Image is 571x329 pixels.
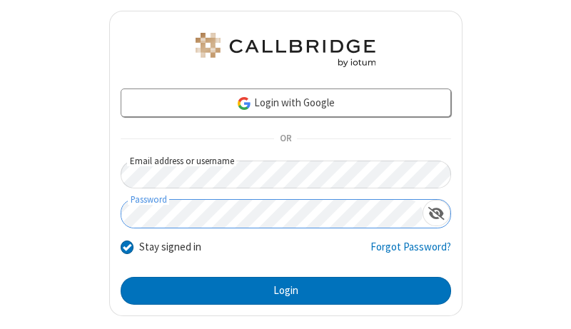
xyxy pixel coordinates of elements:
[139,239,201,255] label: Stay signed in
[121,200,423,228] input: Password
[193,33,378,67] img: Astra
[274,129,297,149] span: OR
[121,88,451,117] a: Login with Google
[121,161,451,188] input: Email address or username
[423,200,450,226] div: Show password
[370,239,451,266] a: Forgot Password?
[236,96,252,111] img: google-icon.png
[121,277,451,305] button: Login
